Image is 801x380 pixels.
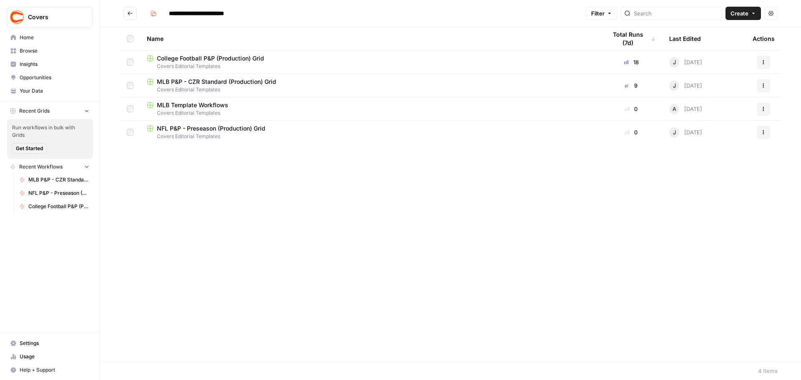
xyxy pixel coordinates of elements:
span: Covers Editorial Templates [147,63,593,70]
img: Covers Logo [10,10,25,25]
a: Usage [7,350,93,363]
span: MLB P&P - CZR Standard (Production) [28,176,89,184]
span: Recent Grids [19,107,50,115]
div: 4 Items [758,367,778,375]
div: [DATE] [669,104,702,114]
div: 18 [607,58,656,66]
span: College Football P&P (Production) [28,203,89,210]
span: A [673,105,676,113]
button: Get Started [12,143,47,154]
a: Browse [7,44,93,58]
span: J [673,58,676,66]
button: Recent Workflows [7,161,93,173]
span: NFL P&P - Preseason (Production) [28,189,89,197]
span: Filter [591,9,605,18]
button: Create [725,7,761,20]
button: Workspace: Covers [7,7,93,28]
span: Run workflows in bulk with Grids [12,124,88,139]
span: Covers Editorial Templates [147,86,593,93]
div: Name [147,27,593,50]
a: MLB P&P - CZR Standard (Production) [15,173,93,186]
div: 9 [607,81,656,90]
span: Covers Editorial Templates [147,109,593,117]
span: Usage [20,353,89,360]
div: 0 [607,105,656,113]
div: Last Edited [669,27,701,50]
a: Your Data [7,84,93,98]
div: [DATE] [669,81,702,91]
span: MLB Template Workflows [157,101,228,109]
a: Insights [7,58,93,71]
div: [DATE] [669,127,702,137]
div: [DATE] [669,57,702,67]
span: J [673,128,676,136]
span: Get Started [16,145,43,152]
div: Actions [753,27,775,50]
a: College Football P&P (Production) GridCovers Editorial Templates [147,54,593,70]
button: Go back [123,7,137,20]
a: NFL P&P - Preseason (Production) GridCovers Editorial Templates [147,124,593,140]
span: NFL P&P - Preseason (Production) Grid [157,124,265,133]
span: Browse [20,47,89,55]
a: Home [7,31,93,44]
span: J [673,81,676,90]
span: Create [730,9,748,18]
span: Covers Editorial Templates [147,133,593,140]
a: College Football P&P (Production) [15,200,93,213]
span: Insights [20,60,89,68]
a: Settings [7,337,93,350]
span: MLB P&P - CZR Standard (Production) Grid [157,78,276,86]
button: Filter [586,7,617,20]
span: Opportunities [20,74,89,81]
input: Search [634,9,718,18]
span: Home [20,34,89,41]
span: Help + Support [20,366,89,374]
button: Help + Support [7,363,93,377]
div: Total Runs (7d) [607,27,656,50]
a: MLB Template WorkflowsCovers Editorial Templates [147,101,593,117]
button: Recent Grids [7,105,93,117]
div: 0 [607,128,656,136]
a: MLB P&P - CZR Standard (Production) GridCovers Editorial Templates [147,78,593,93]
span: Your Data [20,87,89,95]
span: Recent Workflows [19,163,63,171]
a: NFL P&P - Preseason (Production) [15,186,93,200]
span: Settings [20,340,89,347]
a: Opportunities [7,71,93,84]
span: College Football P&P (Production) Grid [157,54,264,63]
span: Covers [28,13,78,21]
